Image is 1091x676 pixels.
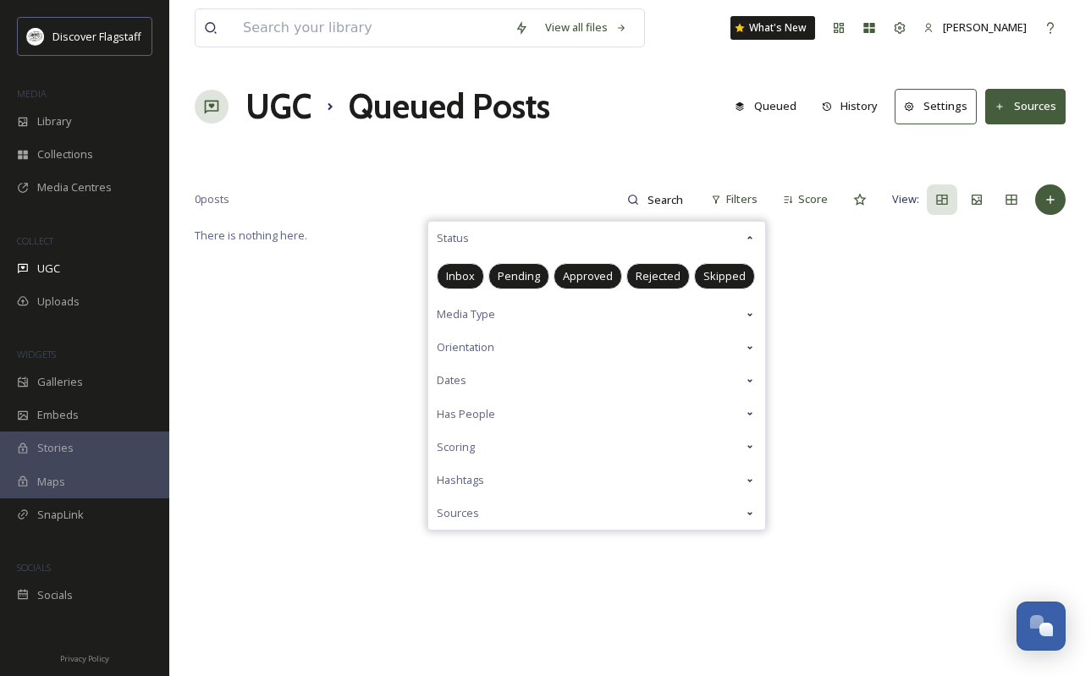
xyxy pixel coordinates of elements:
[813,90,887,123] button: History
[437,406,495,422] span: Has People
[813,90,895,123] a: History
[37,374,83,390] span: Galleries
[563,268,613,284] span: Approved
[437,306,495,322] span: Media Type
[892,191,919,207] span: View:
[730,16,815,40] a: What's New
[537,11,636,44] a: View all files
[195,191,229,207] span: 0 posts
[437,505,479,521] span: Sources
[60,647,109,668] a: Privacy Policy
[437,472,484,488] span: Hashtags
[37,294,80,310] span: Uploads
[437,372,466,388] span: Dates
[17,348,56,360] span: WIDGETS
[726,90,805,123] button: Queued
[437,439,475,455] span: Scoring
[195,228,307,243] span: There is nothing here.
[60,653,109,664] span: Privacy Policy
[349,81,550,132] h1: Queued Posts
[895,89,977,124] button: Settings
[446,268,475,284] span: Inbox
[37,507,84,523] span: SnapLink
[798,191,828,207] span: Score
[234,9,506,47] input: Search your library
[895,89,985,124] a: Settings
[37,440,74,456] span: Stories
[27,28,44,45] img: Untitled%20design%20(1).png
[37,474,65,490] span: Maps
[37,407,79,423] span: Embeds
[915,11,1035,44] a: [PERSON_NAME]
[245,81,311,132] a: UGC
[498,268,540,284] span: Pending
[1017,602,1066,651] button: Open Chat
[703,268,746,284] span: Skipped
[17,561,51,574] span: SOCIALS
[639,183,694,217] input: Search
[37,146,93,162] span: Collections
[636,268,680,284] span: Rejected
[52,29,141,44] span: Discover Flagstaff
[37,113,71,129] span: Library
[37,261,60,277] span: UGC
[37,179,112,195] span: Media Centres
[37,587,73,603] span: Socials
[437,339,494,355] span: Orientation
[437,230,469,246] span: Status
[17,234,53,247] span: COLLECT
[726,191,758,207] span: Filters
[726,90,813,123] a: Queued
[943,19,1027,35] span: [PERSON_NAME]
[17,87,47,100] span: MEDIA
[985,89,1066,124] button: Sources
